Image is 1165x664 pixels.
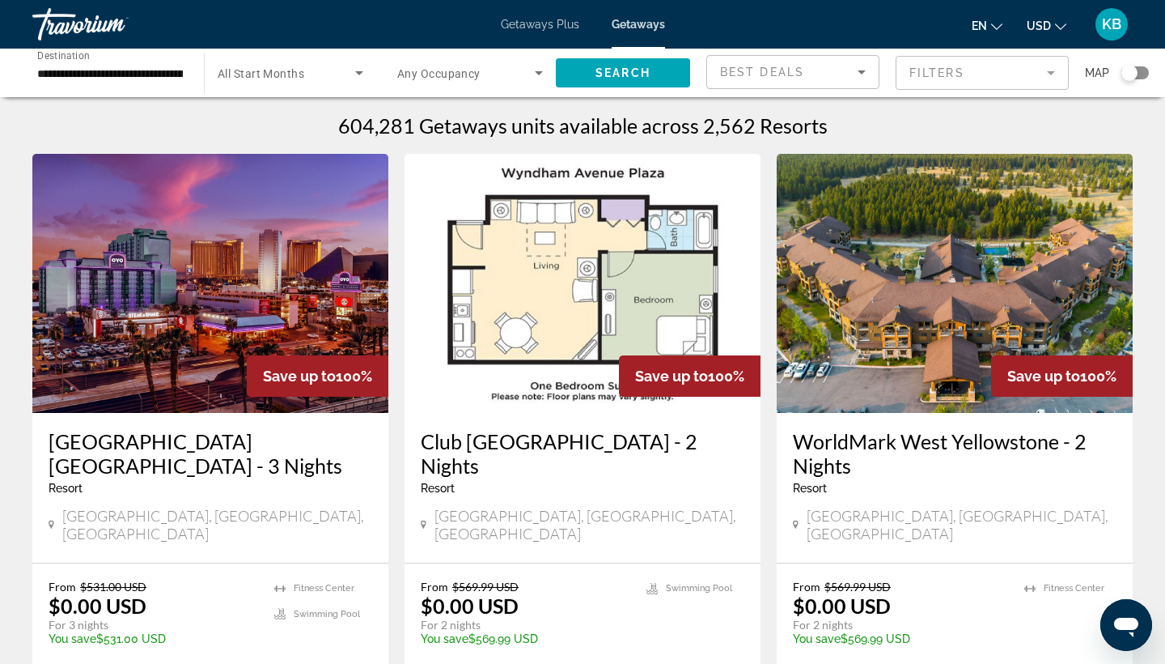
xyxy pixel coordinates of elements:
[1007,368,1080,385] span: Save up to
[49,618,258,632] p: For 3 nights
[793,594,891,618] p: $0.00 USD
[793,482,827,495] span: Resort
[972,19,987,32] span: en
[49,632,96,645] span: You save
[421,580,448,594] span: From
[1091,7,1133,41] button: User Menu
[397,67,481,80] span: Any Occupancy
[1100,599,1152,651] iframe: Button to launch messaging window
[263,368,336,385] span: Save up to
[49,632,258,645] p: $531.00 USD
[896,55,1069,91] button: Filter
[991,355,1133,397] div: 100%
[62,507,372,543] span: [GEOGRAPHIC_DATA], [GEOGRAPHIC_DATA], [GEOGRAPHIC_DATA]
[793,580,820,594] span: From
[1027,14,1066,37] button: Change currency
[421,482,455,495] span: Resort
[972,14,1002,37] button: Change language
[80,580,146,594] span: $531.00 USD
[1085,62,1109,84] span: Map
[824,580,891,594] span: $569.99 USD
[421,632,630,645] p: $569.99 USD
[793,632,841,645] span: You save
[421,429,744,478] a: Club [GEOGRAPHIC_DATA] - 2 Nights
[32,154,388,413] img: RM79E01X.jpg
[294,609,360,619] span: Swimming Pool
[793,632,1008,645] p: $569.99 USD
[49,482,83,495] span: Resort
[49,594,146,618] p: $0.00 USD
[666,583,732,594] span: Swimming Pool
[338,113,828,138] h1: 604,281 Getaways units available across 2,562 Resorts
[452,580,519,594] span: $569.99 USD
[619,355,760,397] div: 100%
[777,154,1133,413] img: A411E01X.jpg
[720,66,804,79] span: Best Deals
[421,594,519,618] p: $0.00 USD
[405,154,760,413] img: 1450F01X.jpg
[595,66,650,79] span: Search
[247,355,388,397] div: 100%
[807,507,1116,543] span: [GEOGRAPHIC_DATA], [GEOGRAPHIC_DATA], [GEOGRAPHIC_DATA]
[421,618,630,632] p: For 2 nights
[501,18,579,31] a: Getaways Plus
[434,507,744,543] span: [GEOGRAPHIC_DATA], [GEOGRAPHIC_DATA], [GEOGRAPHIC_DATA]
[612,18,665,31] a: Getaways
[1044,583,1104,594] span: Fitness Center
[635,368,708,385] span: Save up to
[37,49,90,61] span: Destination
[294,583,354,594] span: Fitness Center
[218,67,304,80] span: All Start Months
[556,58,690,87] button: Search
[793,618,1008,632] p: For 2 nights
[793,429,1116,478] a: WorldMark West Yellowstone - 2 Nights
[1027,19,1051,32] span: USD
[720,62,866,82] mat-select: Sort by
[49,429,372,478] a: [GEOGRAPHIC_DATA] [GEOGRAPHIC_DATA] - 3 Nights
[1102,16,1121,32] span: KB
[32,3,194,45] a: Travorium
[421,632,468,645] span: You save
[49,580,76,594] span: From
